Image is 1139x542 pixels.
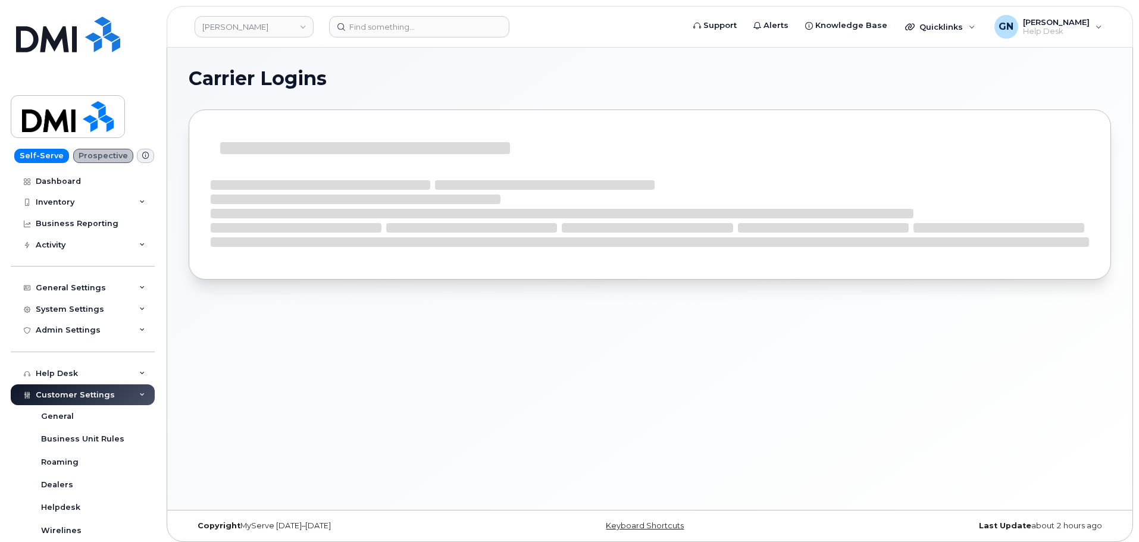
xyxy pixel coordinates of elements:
div: about 2 hours ago [803,521,1111,531]
strong: Copyright [198,521,240,530]
span: Carrier Logins [189,70,327,87]
a: Keyboard Shortcuts [606,521,684,530]
strong: Last Update [979,521,1031,530]
div: MyServe [DATE]–[DATE] [189,521,496,531]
